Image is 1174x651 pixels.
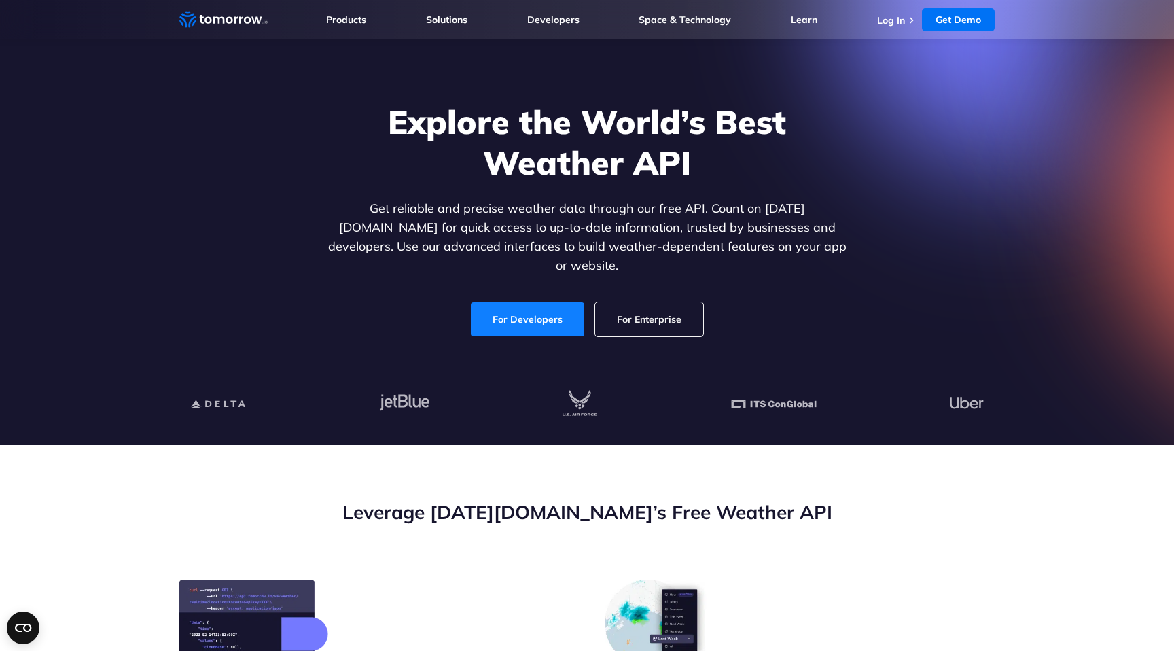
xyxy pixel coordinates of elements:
[791,14,817,26] a: Learn
[877,14,905,27] a: Log In
[426,14,467,26] a: Solutions
[639,14,731,26] a: Space & Technology
[179,499,995,525] h2: Leverage [DATE][DOMAIN_NAME]’s Free Weather API
[325,199,849,275] p: Get reliable and precise weather data through our free API. Count on [DATE][DOMAIN_NAME] for quic...
[595,302,703,336] a: For Enterprise
[7,612,39,644] button: Open CMP widget
[326,14,366,26] a: Products
[179,10,268,30] a: Home link
[325,101,849,183] h1: Explore the World’s Best Weather API
[922,8,995,31] a: Get Demo
[527,14,580,26] a: Developers
[471,302,584,336] a: For Developers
